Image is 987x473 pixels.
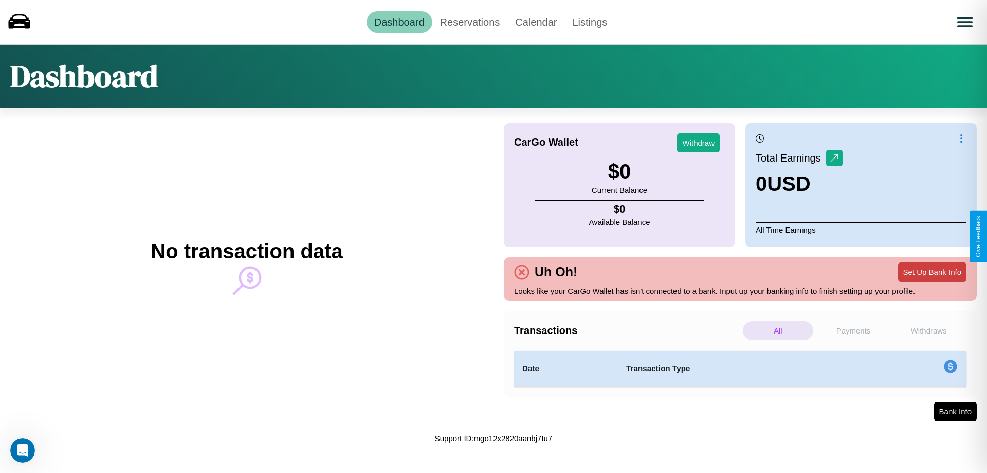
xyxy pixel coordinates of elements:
[677,133,720,152] button: Withdraw
[514,325,740,337] h4: Transactions
[367,11,432,33] a: Dashboard
[592,183,647,197] p: Current Balance
[564,11,615,33] a: Listings
[432,11,508,33] a: Reservations
[975,216,982,257] div: Give Feedback
[756,172,843,196] h3: 0 USD
[151,240,342,263] h2: No transaction data
[10,438,35,463] iframe: Intercom live chat
[589,203,650,215] h4: $ 0
[514,351,966,387] table: simple table
[756,149,826,167] p: Total Earnings
[435,431,553,445] p: Support ID: mgo12x2820aanbj7tu7
[818,321,889,340] p: Payments
[10,55,158,97] h1: Dashboard
[514,284,966,298] p: Looks like your CarGo Wallet has isn't connected to a bank. Input up your banking info to finish ...
[951,8,979,37] button: Open menu
[514,136,578,148] h4: CarGo Wallet
[507,11,564,33] a: Calendar
[626,362,860,375] h4: Transaction Type
[529,265,582,279] h4: Uh Oh!
[589,215,650,229] p: Available Balance
[743,321,813,340] p: All
[592,160,647,183] h3: $ 0
[522,362,610,375] h4: Date
[893,321,964,340] p: Withdraws
[898,262,966,282] button: Set Up Bank Info
[934,402,977,421] button: Bank Info
[756,222,966,237] p: All Time Earnings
